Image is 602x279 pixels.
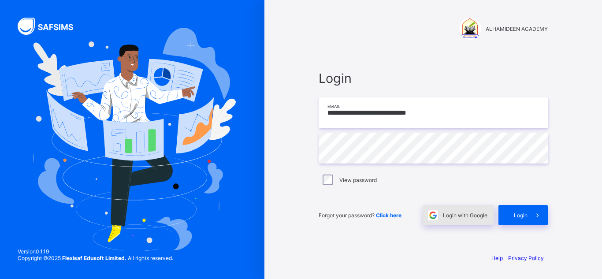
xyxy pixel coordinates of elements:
span: ALHAMIDEEN ACADEMY [486,26,548,32]
span: Version 0.1.19 [18,248,173,255]
a: Privacy Policy [508,255,544,261]
img: google.396cfc9801f0270233282035f929180a.svg [428,210,438,220]
span: Login with Google [443,212,487,219]
label: View password [339,177,377,183]
a: Help [491,255,503,261]
span: Copyright © 2025 All rights reserved. [18,255,173,261]
a: Click here [376,212,401,219]
span: Forgot your password? [319,212,401,219]
img: Hero Image [29,28,236,251]
img: SAFSIMS Logo [18,18,84,35]
strong: Flexisaf Edusoft Limited. [62,255,126,261]
span: Login [514,212,528,219]
span: Login [319,71,548,86]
